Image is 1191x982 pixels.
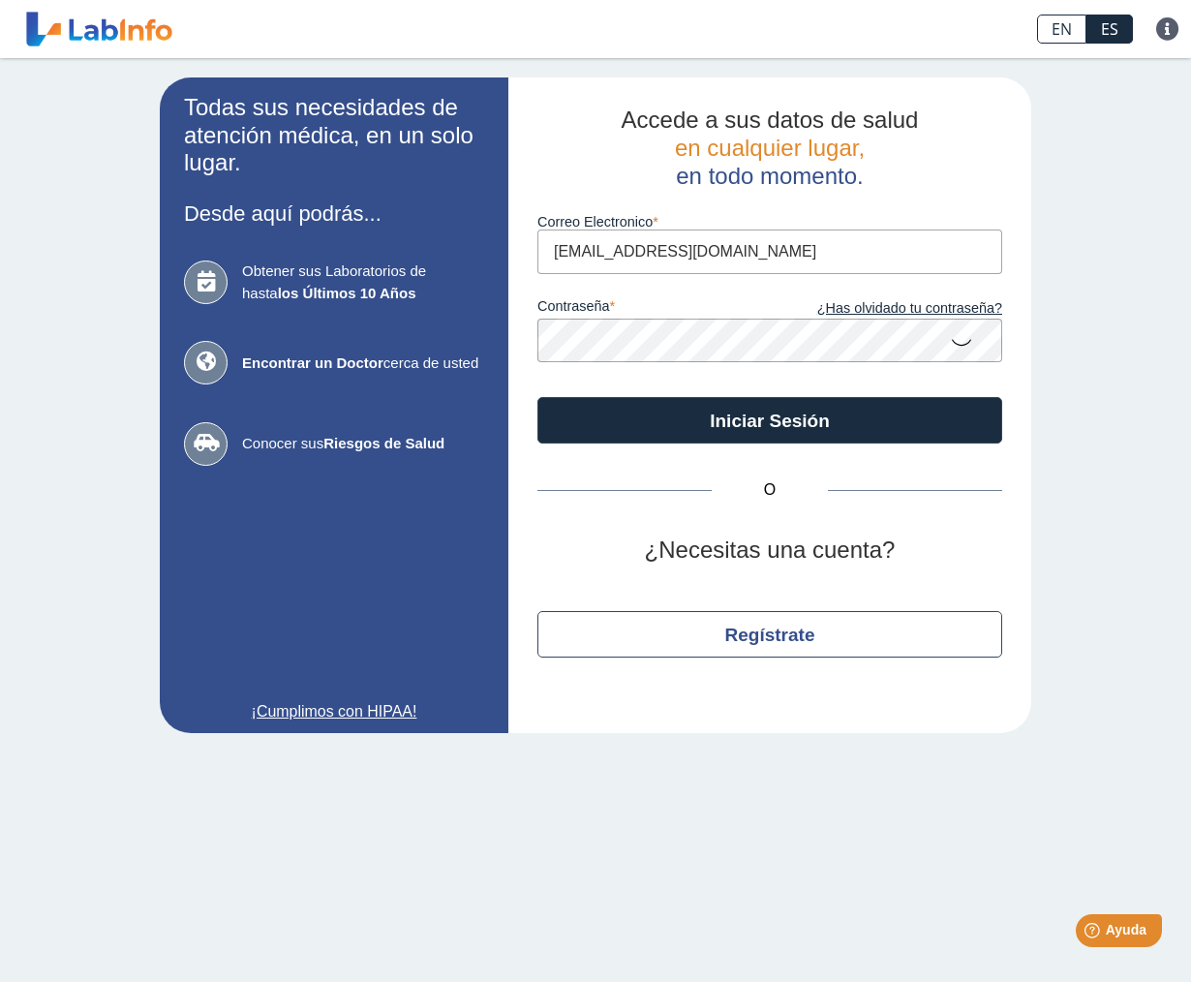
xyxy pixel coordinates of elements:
a: EN [1037,15,1086,44]
span: Accede a sus datos de salud [622,107,919,133]
b: Encontrar un Doctor [242,354,383,371]
span: en cualquier lugar, [675,135,865,161]
h3: Desde aquí podrás... [184,201,484,226]
a: ¿Has olvidado tu contraseña? [770,298,1002,320]
span: en todo momento. [676,163,863,189]
label: contraseña [537,298,770,320]
b: Riesgos de Salud [323,435,444,451]
button: Regístrate [537,611,1002,658]
span: Obtener sus Laboratorios de hasta [242,261,484,304]
a: ¡Cumplimos con HIPAA! [184,700,484,723]
a: ES [1086,15,1133,44]
span: cerca de usted [242,353,484,375]
label: Correo Electronico [537,214,1002,230]
b: los Últimos 10 Años [278,285,416,301]
iframe: Help widget launcher [1019,906,1170,961]
button: Iniciar Sesión [537,397,1002,444]
h2: Todas sus necesidades de atención médica, en un solo lugar. [184,94,484,177]
span: Conocer sus [242,433,484,455]
span: O [712,478,828,502]
h2: ¿Necesitas una cuenta? [537,537,1002,565]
